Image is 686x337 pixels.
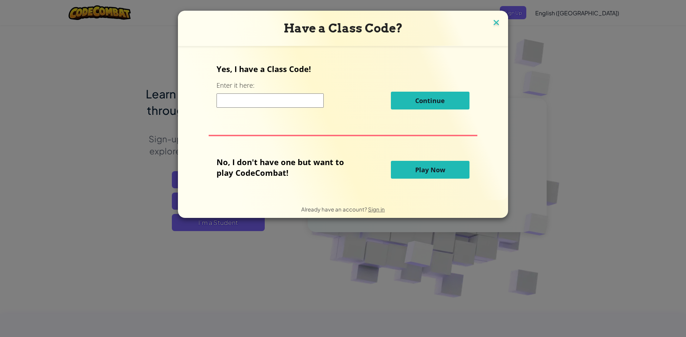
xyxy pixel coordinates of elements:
[217,81,254,90] label: Enter it here:
[415,96,445,105] span: Continue
[368,206,385,213] a: Sign in
[415,165,445,174] span: Play Now
[492,18,501,29] img: close icon
[284,21,403,35] span: Have a Class Code?
[391,92,469,109] button: Continue
[301,206,368,213] span: Already have an account?
[217,63,469,74] p: Yes, I have a Class Code!
[391,161,469,179] button: Play Now
[217,157,355,178] p: No, I don't have one but want to play CodeCombat!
